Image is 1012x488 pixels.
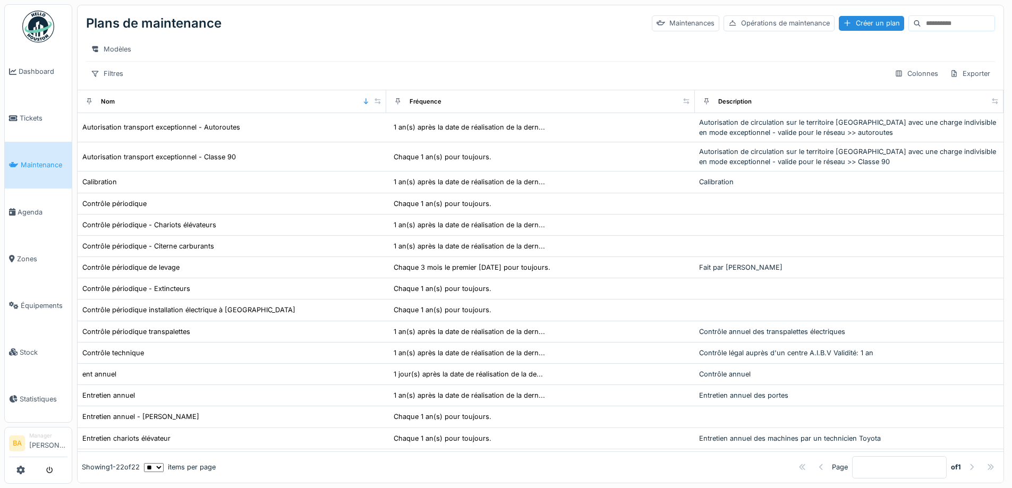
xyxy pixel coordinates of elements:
[86,10,222,37] div: Plans de maintenance
[699,262,999,272] div: Fait par [PERSON_NAME]
[699,327,999,337] div: Contrôle annuel des transpalettes électriques
[832,462,848,472] div: Page
[82,152,236,162] div: Autorisation transport exceptionnel - Classe 90
[86,41,136,57] div: Modèles
[82,327,190,337] div: Contrôle périodique transpalettes
[82,412,199,422] div: Entretien annuel - [PERSON_NAME]
[394,327,545,337] div: 1 an(s) après la date de réalisation de la dern...
[82,348,144,358] div: Contrôle technique
[394,241,545,251] div: 1 an(s) après la date de réalisation de la dern...
[5,235,72,282] a: Zones
[22,11,54,42] img: Badge_color-CXgf-gQk.svg
[82,122,240,132] div: Autorisation transport exceptionnel - Autoroutes
[394,199,491,209] div: Chaque 1 an(s) pour toujours.
[82,241,214,251] div: Contrôle périodique - Citerne carburants
[5,95,72,142] a: Tickets
[394,262,550,272] div: Chaque 3 mois le premier [DATE] pour toujours.
[394,390,545,400] div: 1 an(s) après la date de réalisation de la dern...
[5,375,72,422] a: Statistiques
[699,369,999,379] div: Contrôle annuel
[699,348,999,358] div: Contrôle légal auprès d'un centre A.I.B.V Validité: 1 an
[394,220,545,230] div: 1 an(s) après la date de réalisation de la dern...
[21,301,67,311] span: Équipements
[82,369,116,379] div: ent annuel
[699,147,999,167] div: Autorisation de circulation sur le territoire [GEOGRAPHIC_DATA] avec une charge indivisible en mo...
[5,282,72,329] a: Équipements
[101,97,115,106] div: Nom
[5,189,72,235] a: Agenda
[945,66,995,81] div: Exporter
[394,412,491,422] div: Chaque 1 an(s) pour toujours.
[394,152,491,162] div: Chaque 1 an(s) pour toujours.
[82,390,135,400] div: Entretien annuel
[724,15,835,31] div: Opérations de maintenance
[29,432,67,455] li: [PERSON_NAME]
[699,390,999,400] div: Entretien annuel des portes
[951,462,961,472] strong: of 1
[82,462,140,472] div: Showing 1 - 22 of 22
[394,122,545,132] div: 1 an(s) après la date de réalisation de la dern...
[82,262,180,272] div: Contrôle périodique de levage
[82,284,190,294] div: Contrôle périodique - Extincteurs
[699,433,999,443] div: Entretien annuel des machines par un technicien Toyota
[394,305,491,315] div: Chaque 1 an(s) pour toujours.
[5,142,72,189] a: Maintenance
[18,207,67,217] span: Agenda
[17,254,67,264] span: Zones
[394,348,545,358] div: 1 an(s) après la date de réalisation de la dern...
[699,117,999,138] div: Autorisation de circulation sur le territoire [GEOGRAPHIC_DATA] avec une charge indivisible en mo...
[9,435,25,451] li: BA
[652,15,719,31] div: Maintenances
[82,305,295,315] div: Contrôle périodique installation électrique à [GEOGRAPHIC_DATA]
[20,394,67,404] span: Statistiques
[394,284,491,294] div: Chaque 1 an(s) pour toujours.
[394,177,545,187] div: 1 an(s) après la date de réalisation de la dern...
[394,433,491,443] div: Chaque 1 an(s) pour toujours.
[410,97,441,106] div: Fréquence
[20,347,67,357] span: Stock
[29,432,67,440] div: Manager
[699,177,999,187] div: Calibration
[839,16,904,30] div: Créer un plan
[394,369,543,379] div: 1 jour(s) après la date de réalisation de la de...
[21,160,67,170] span: Maintenance
[82,220,216,230] div: Contrôle périodique - Chariots élévateurs
[5,329,72,375] a: Stock
[20,113,67,123] span: Tickets
[82,433,171,443] div: Entretien chariots élévateur
[144,462,216,472] div: items per page
[82,177,117,187] div: Calibration
[19,66,67,76] span: Dashboard
[718,97,752,106] div: Description
[86,66,128,81] div: Filtres
[9,432,67,457] a: BA Manager[PERSON_NAME]
[82,199,147,209] div: Contrôle périodique
[5,48,72,95] a: Dashboard
[890,66,943,81] div: Colonnes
